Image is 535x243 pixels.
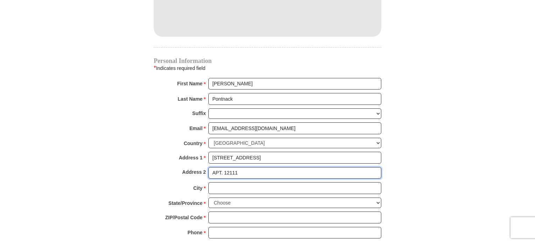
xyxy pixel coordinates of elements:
strong: City [193,183,202,193]
h4: Personal Information [154,58,381,64]
strong: Phone [188,228,203,237]
strong: State/Province [168,198,202,208]
strong: Email [189,123,202,133]
strong: Suffix [192,108,206,118]
strong: ZIP/Postal Code [165,213,203,222]
strong: Address 2 [182,167,206,177]
strong: Address 1 [179,153,203,163]
div: Indicates required field [154,64,381,73]
strong: First Name [177,79,202,88]
strong: Last Name [178,94,203,104]
strong: Country [184,138,203,148]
